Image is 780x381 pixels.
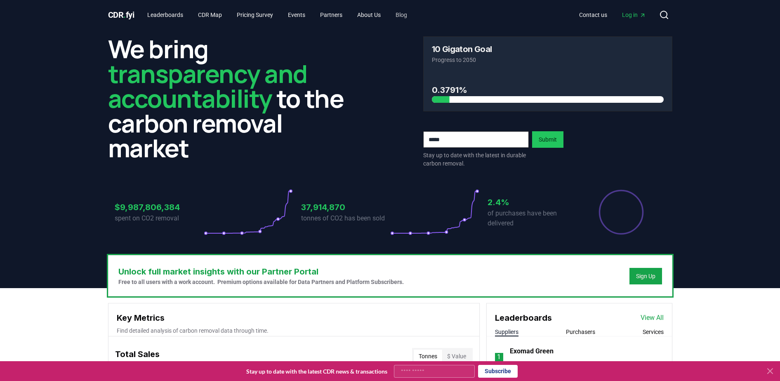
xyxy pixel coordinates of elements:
p: Free to all users with a work account. Premium options available for Data Partners and Platform S... [118,278,404,286]
h3: 2.4% [488,196,577,208]
p: Find detailed analysis of carbon removal data through time. [117,327,471,335]
span: 1,806,327 [618,360,643,367]
span: transparency and accountability [108,57,307,115]
a: Leaderboards [141,7,190,22]
button: Services [643,328,664,336]
p: Tonnes Sold : [584,360,643,368]
h2: We bring to the carbon removal market [108,36,357,160]
h3: Unlock full market insights with our Partner Portal [118,265,404,278]
button: $ Value [442,350,471,363]
span: 195,912 [555,360,576,367]
nav: Main [141,7,414,22]
p: Stay up to date with the latest in durable carbon removal. [423,151,529,168]
p: tonnes of CO2 has been sold [301,213,390,223]
p: of purchases have been delivered [488,208,577,228]
h3: $9,987,806,384 [115,201,204,213]
div: Percentage of sales delivered [598,189,644,235]
span: CDR fyi [108,10,134,20]
a: Sign Up [636,272,655,280]
a: Events [281,7,312,22]
button: Purchasers [566,328,595,336]
a: Log in [615,7,653,22]
a: CDR.fyi [108,9,134,21]
p: Progress to 2050 [432,56,664,64]
h3: Key Metrics [117,312,471,324]
nav: Main [573,7,653,22]
h3: 37,914,870 [301,201,390,213]
a: Exomad Green [510,346,554,356]
a: Contact us [573,7,614,22]
p: 1 [497,352,501,362]
button: Tonnes [414,350,442,363]
h3: 0.3791% [432,84,664,96]
h3: Leaderboards [495,312,552,324]
a: CDR Map [191,7,229,22]
p: Tonnes Delivered : [510,360,576,368]
p: spent on CO2 removal [115,213,204,223]
button: Sign Up [629,268,662,284]
button: Submit [532,131,563,148]
h3: Total Sales [115,348,160,364]
a: Pricing Survey [230,7,280,22]
span: Log in [622,11,646,19]
button: Suppliers [495,328,518,336]
a: View All [641,313,664,323]
a: Partners [313,7,349,22]
a: About Us [351,7,387,22]
a: Blog [389,7,414,22]
span: . [123,10,126,20]
h3: 10 Gigaton Goal [432,45,492,53]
